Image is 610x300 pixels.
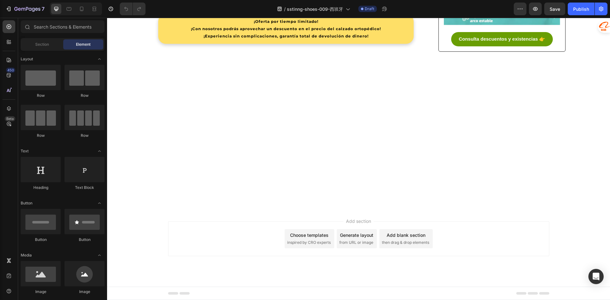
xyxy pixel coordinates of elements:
div: Row [21,133,61,138]
div: Image [21,289,61,295]
strong: Consulta descuentos y existencias 👉 [352,18,438,24]
div: Publish [573,6,589,12]
span: Section [35,42,49,47]
span: then drag & drop elements [275,222,322,228]
span: / [284,6,286,12]
span: Layout [21,56,33,62]
div: Image [64,289,105,295]
span: Text [21,148,29,154]
div: Text Block [64,185,105,190]
span: Button [21,200,32,206]
div: Undo/Redo [120,3,146,15]
span: Toggle open [94,198,105,208]
span: Media [21,252,32,258]
button: Save [544,3,565,15]
span: from URL or image [232,222,266,228]
input: Search Sections & Elements [21,20,105,33]
span: Draft [365,6,374,12]
button: Publish [568,3,594,15]
div: Open Intercom Messenger [588,269,604,284]
div: Choose templates [183,214,221,221]
div: Button [64,237,105,243]
div: Beta [5,116,15,121]
button: 7 [3,3,47,15]
strong: ¡Oferta por tiempo limitado! [147,1,211,6]
div: Row [64,93,105,98]
strong: ¡Experiencia sin complicaciones, garantía total de devolución de dinero! [97,16,261,21]
span: Add section [236,200,267,207]
span: Save [550,6,560,12]
iframe: Design area [107,18,610,300]
a: Consulta descuentos y existencias 👉 [344,14,446,29]
div: 450 [6,68,15,73]
div: Row [64,133,105,138]
span: Toggle open [94,146,105,156]
div: Heading [21,185,61,190]
div: Add blank section [280,214,318,221]
span: Toggle open [94,250,105,260]
span: Toggle open [94,54,105,64]
div: Row [21,93,61,98]
strong: ¡Con nosotros podrás aprovechar un descuento en el precio del calzado ortopédico! [84,9,274,13]
div: Button [21,237,61,243]
span: inspired by CRO experts [180,222,224,228]
p: 7 [42,5,44,13]
div: Generate layout [233,214,266,221]
span: Element [76,42,91,47]
span: sstinng-shoes-009-西班牙 [287,6,343,12]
